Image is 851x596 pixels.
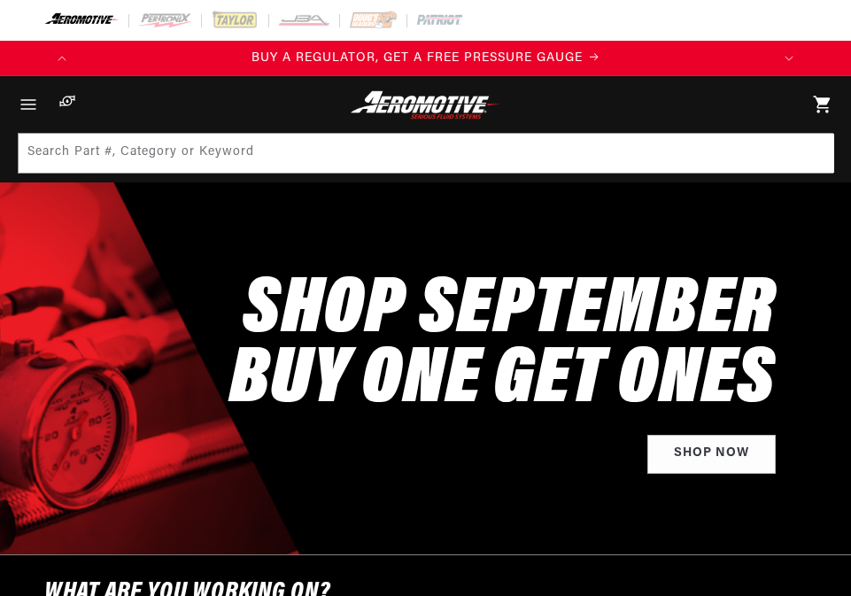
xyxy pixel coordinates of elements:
[19,134,834,173] input: Search Part #, Category or Keyword
[44,41,80,76] button: Translation missing: en.sections.announcements.previous_announcement
[229,277,776,417] h2: SHOP SEPTEMBER BUY ONE GET ONES
[80,49,771,68] div: 1 of 4
[347,90,504,120] img: Aeromotive
[771,41,807,76] button: Translation missing: en.sections.announcements.next_announcement
[251,51,583,65] span: BUY A REGULATOR, GET A FREE PRESSURE GAUGE
[80,49,771,68] div: Announcement
[9,76,48,133] summary: Menu
[647,435,776,475] a: Shop Now
[793,134,832,173] button: Search Part #, Category or Keyword
[80,49,771,68] a: BUY A REGULATOR, GET A FREE PRESSURE GAUGE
